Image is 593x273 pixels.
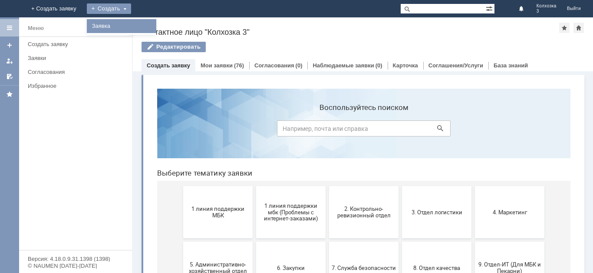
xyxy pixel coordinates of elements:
button: 9. Отдел-ИТ (Для МБК и Пекарни) [325,160,394,212]
span: Расширенный поиск [486,4,494,12]
a: Мои заявки [201,62,233,69]
a: Мои заявки [3,54,16,68]
div: Версия: 4.18.0.9.31.1398 (1398) [28,256,123,262]
label: Воспользуйтесь поиском [127,21,300,30]
button: 6. Закупки [106,160,175,212]
div: © NAUMEN [DATE]-[DATE] [28,263,123,269]
span: Бухгалтерия (для мбк) [36,238,100,245]
button: 8. Отдел качества [252,160,321,212]
span: 8. Отдел качества [254,183,319,189]
a: Наблюдаемые заявки [313,62,374,69]
button: Финансовый отдел [252,216,321,268]
a: Заявка [89,21,155,31]
span: Финансовый отдел [254,238,319,245]
a: Согласования [24,65,130,79]
div: Сделать домашней страницей [573,23,584,33]
button: 5. Административно-хозяйственный отдел [33,160,102,212]
input: Например, почта или справка [127,39,300,55]
span: 3 [537,9,557,14]
a: База знаний [494,62,528,69]
span: Франчайзинг [327,238,392,245]
span: 3. Отдел логистики [254,127,319,133]
div: Добавить в избранное [559,23,570,33]
span: 1 линия поддержки МБК [36,124,100,137]
a: Согласования [254,62,294,69]
span: Отдел-ИТ (Офис) [181,238,246,245]
div: (0) [376,62,382,69]
a: Создать заявку [3,38,16,52]
div: Меню [28,23,44,33]
div: (0) [296,62,303,69]
button: Отдел-ИТ (Офис) [179,216,248,268]
a: Создать заявку [24,37,130,51]
div: Избранное [28,83,117,89]
button: Франчайзинг [325,216,394,268]
div: Согласования [28,69,127,75]
div: Заявки [28,55,127,61]
span: Колхозка [537,3,557,9]
button: 2. Контрольно-ревизионный отдел [179,104,248,156]
span: 9. Отдел-ИТ (Для МБК и Пекарни) [327,180,392,193]
a: Карточка [393,62,418,69]
span: 6. Закупки [109,183,173,189]
div: (76) [234,62,244,69]
button: Отдел-ИТ (Битрикс24 и CRM) [106,216,175,268]
a: Создать заявку [147,62,190,69]
span: 1 линия поддержки мбк (Проблемы с интернет-заказами) [109,120,173,140]
div: Контактное лицо "Колхозка 3" [142,28,559,37]
span: 2. Контрольно-ревизионный отдел [181,124,246,137]
button: 3. Отдел логистики [252,104,321,156]
span: 5. Административно-хозяйственный отдел [36,180,100,193]
span: 4. Маркетинг [327,127,392,133]
a: Мои согласования [3,70,16,83]
button: 1 линия поддержки мбк (Проблемы с интернет-заказами) [106,104,175,156]
button: Бухгалтерия (для мбк) [33,216,102,268]
span: Отдел-ИТ (Битрикс24 и CRM) [109,235,173,248]
div: Создать заявку [28,41,127,47]
div: Создать [87,3,131,14]
a: Заявки [24,51,130,65]
button: 4. Маркетинг [325,104,394,156]
button: 1 линия поддержки МБК [33,104,102,156]
span: 7. Служба безопасности [181,183,246,189]
button: 7. Служба безопасности [179,160,248,212]
a: Соглашения/Услуги [428,62,483,69]
header: Выберите тематику заявки [7,87,420,96]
